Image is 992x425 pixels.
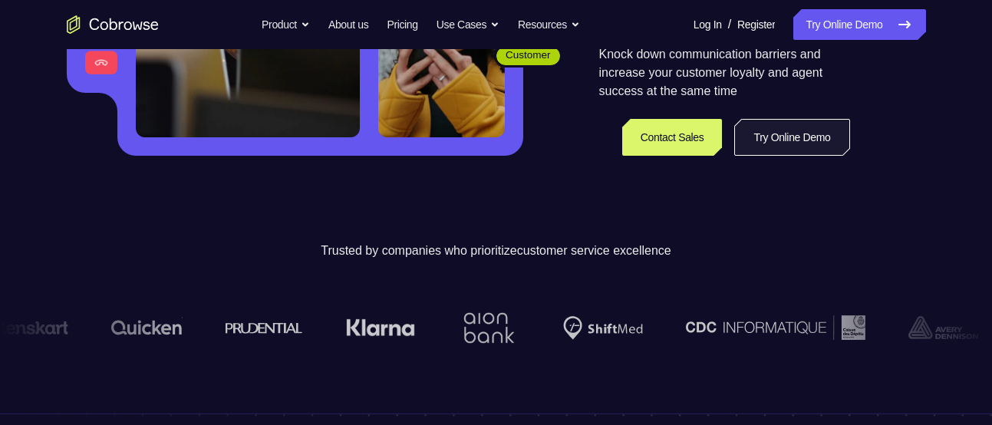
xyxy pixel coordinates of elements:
a: Pricing [387,9,417,40]
img: Aion Bank [457,297,519,359]
a: Try Online Demo [734,119,849,156]
a: Try Online Demo [793,9,925,40]
img: prudential [225,321,302,334]
button: Use Cases [437,9,499,40]
img: CDC Informatique [685,315,865,339]
a: Register [737,9,775,40]
a: Log In [694,9,722,40]
p: Knock down communication barriers and increase your customer loyalty and agent success at the sam... [599,45,850,100]
img: Klarna [345,318,414,337]
button: Product [262,9,310,40]
a: Contact Sales [622,119,723,156]
span: / [728,15,731,34]
span: customer service excellence [517,244,671,257]
img: Shiftmed [562,316,642,340]
button: Resources [518,9,580,40]
a: About us [328,9,368,40]
a: Go to the home page [67,15,159,34]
